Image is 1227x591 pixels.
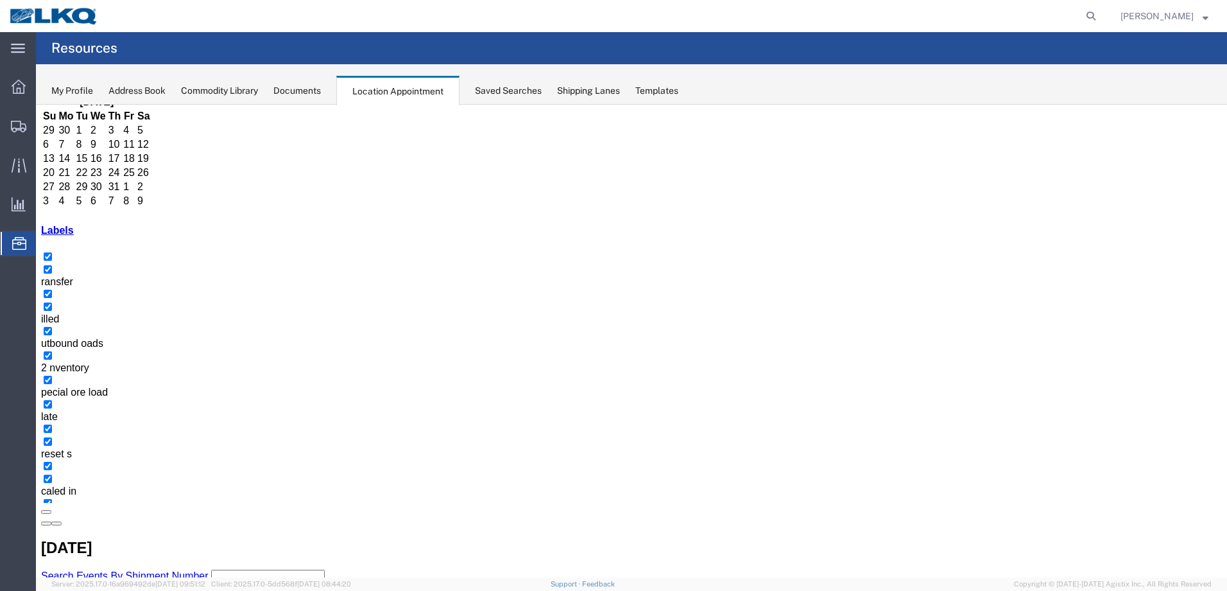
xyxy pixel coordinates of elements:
div: Saved Searches [475,84,542,98]
span: Client: 2025.17.0-5dd568f [211,580,351,588]
span: Server: 2025.17.0-16a969492de [51,580,205,588]
div: Documents [273,84,321,98]
div: Address Book [108,84,166,98]
iframe: FS Legacy Container [36,105,1227,578]
div: Location Appointment [336,76,459,105]
span: Copyright © [DATE]-[DATE] Agistix Inc., All Rights Reserved [1014,579,1212,590]
span: [DATE] 09:51:12 [155,580,205,588]
img: logo [9,6,99,26]
a: Feedback [582,580,615,588]
h4: Resources [51,32,117,64]
span: Search Events By Shipment Number [5,466,173,477]
div: Shipping Lanes [557,84,620,98]
span: [DATE] 08:44:20 [297,580,351,588]
div: My Profile [51,84,93,98]
span: Ryan Gledhill [1120,9,1194,23]
button: [PERSON_NAME] [1120,8,1209,24]
a: Support [551,580,583,588]
a: Search Events By Shipment Number [5,466,175,477]
div: Templates [635,84,678,98]
div: Commodity Library [181,84,258,98]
